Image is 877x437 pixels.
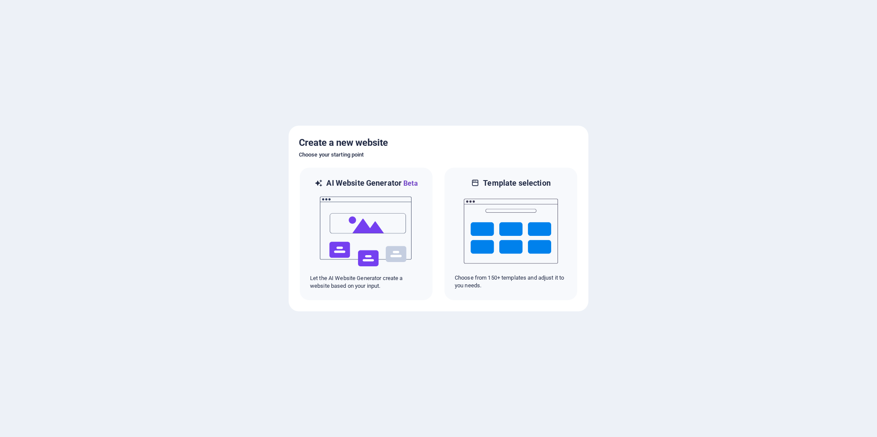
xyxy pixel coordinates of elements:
h6: Choose your starting point [299,150,578,160]
p: Choose from 150+ templates and adjust it to you needs. [455,274,567,289]
h6: Template selection [483,178,550,188]
span: Beta [402,179,418,187]
h5: Create a new website [299,136,578,150]
div: Template selectionChoose from 150+ templates and adjust it to you needs. [444,167,578,301]
div: AI Website GeneratorBetaaiLet the AI Website Generator create a website based on your input. [299,167,433,301]
p: Let the AI Website Generator create a website based on your input. [310,274,422,290]
img: ai [319,189,413,274]
h6: AI Website Generator [326,178,418,189]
